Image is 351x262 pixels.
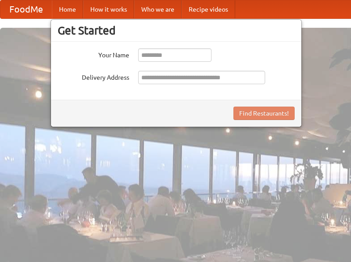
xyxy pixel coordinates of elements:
[83,0,134,18] a: How it works
[52,0,83,18] a: Home
[0,0,52,18] a: FoodMe
[134,0,182,18] a: Who we are
[58,71,129,82] label: Delivery Address
[58,48,129,60] label: Your Name
[58,24,295,37] h3: Get Started
[182,0,235,18] a: Recipe videos
[233,107,295,120] button: Find Restaurants!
